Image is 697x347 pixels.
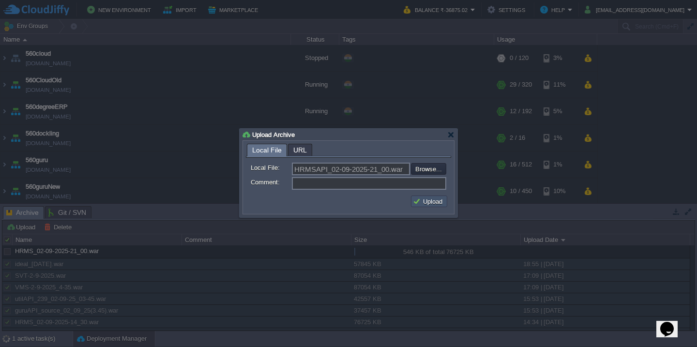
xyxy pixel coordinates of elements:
span: Upload Archive [252,131,295,138]
span: Local File [252,144,282,156]
button: Upload [413,197,445,206]
iframe: chat widget [656,308,687,337]
label: Local File: [251,163,291,173]
label: Comment: [251,177,291,187]
span: URL [293,144,307,156]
